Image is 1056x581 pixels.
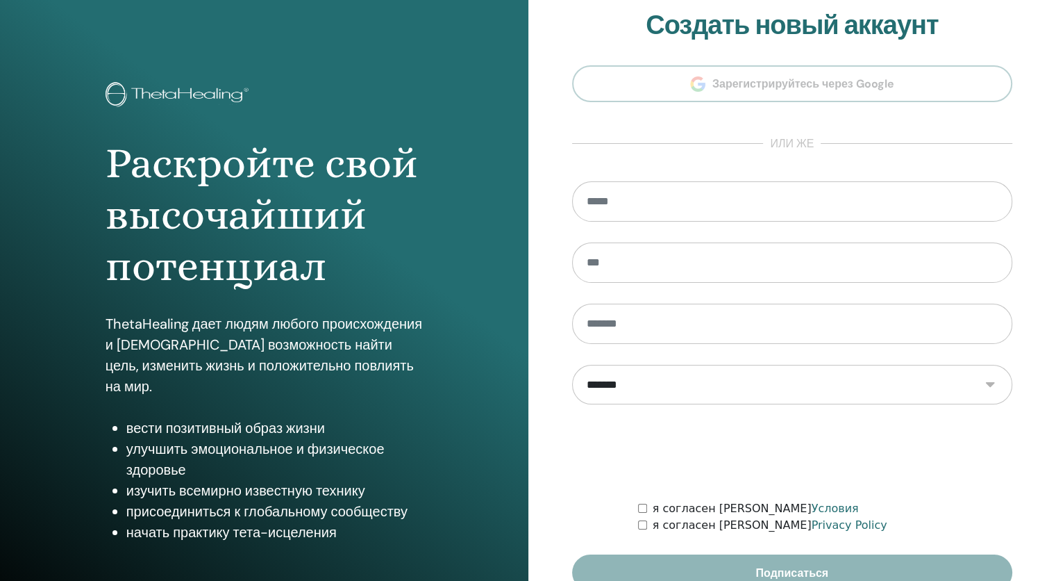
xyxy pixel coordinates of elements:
[126,522,423,543] li: начать практику тета-исцеления
[812,518,887,532] a: Privacy Policy
[126,418,423,439] li: вести позитивный образ жизни
[126,501,423,522] li: присоединиться к глобальному сообществу
[653,517,887,534] label: я согласен [PERSON_NAME]
[126,439,423,480] li: улучшить эмоциональное и физическое здоровье
[106,313,423,397] p: ThetaHealing дает людям любого происхождения и [DEMOGRAPHIC_DATA] возможность найти цель, изменит...
[812,502,859,515] a: Условия
[106,138,423,293] h1: Раскройте свой высочайший потенциал
[126,480,423,501] li: изучить всемирно известную технику
[687,425,898,480] iframe: reCAPTCHA
[653,500,859,517] label: я согласен [PERSON_NAME]
[763,136,821,152] span: или же
[572,10,1013,42] h2: Создать новый аккаунт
